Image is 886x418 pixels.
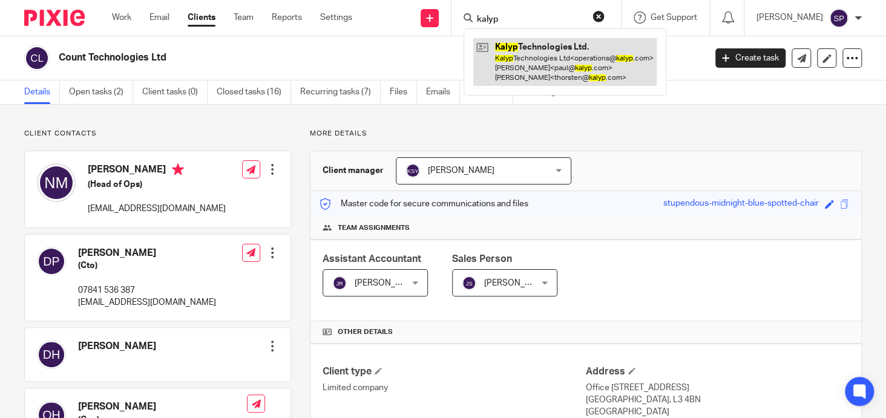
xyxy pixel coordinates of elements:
p: [EMAIL_ADDRESS][DOMAIN_NAME] [88,203,226,215]
h4: Client type [323,365,586,378]
a: Create task [715,48,786,68]
a: Team [234,11,254,24]
a: Recurring tasks (7) [300,80,381,104]
img: svg%3E [37,340,66,369]
span: [PERSON_NAME] [484,279,551,287]
span: Get Support [651,13,697,22]
p: [GEOGRAPHIC_DATA] [586,406,849,418]
div: stupendous-midnight-blue-spotted-chair [663,197,819,211]
a: Emails [426,80,460,104]
a: Email [149,11,169,24]
p: 07841 536 387 [78,284,216,296]
a: Client tasks (0) [142,80,208,104]
p: Client contacts [24,129,291,139]
p: Office [STREET_ADDRESS] [586,382,849,394]
a: Files [390,80,417,104]
h5: (Head of Ops) [88,178,226,191]
h4: [PERSON_NAME] [88,163,226,178]
input: Search [476,15,585,25]
img: svg%3E [332,276,347,290]
span: [PERSON_NAME] [428,166,494,175]
h4: [PERSON_NAME] [78,340,156,353]
h4: [PERSON_NAME] [78,247,216,260]
span: Team assignments [338,223,410,233]
img: svg%3E [37,163,76,202]
img: svg%3E [829,8,848,28]
a: Open tasks (2) [69,80,133,104]
h4: [PERSON_NAME] [78,400,247,413]
span: Assistant Accountant [323,254,421,264]
p: [EMAIL_ADDRESS][DOMAIN_NAME] [78,296,216,309]
p: More details [310,129,862,139]
button: Clear [592,10,605,22]
img: svg%3E [462,276,476,290]
h3: Client manager [323,165,384,177]
p: Master code for secure communications and files [320,198,528,210]
p: [GEOGRAPHIC_DATA], L3 4BN [586,394,849,406]
span: Other details [338,327,393,337]
span: [PERSON_NAME] [355,279,421,287]
img: Pixie [24,10,85,26]
img: svg%3E [37,247,66,276]
a: Settings [320,11,352,24]
a: Work [112,11,131,24]
a: Clients [188,11,215,24]
h2: Count Technologies Ltd [59,51,569,64]
a: Details [24,80,60,104]
p: [PERSON_NAME] [756,11,823,24]
a: Closed tasks (16) [217,80,291,104]
a: Reports [272,11,302,24]
p: Limited company [323,382,586,394]
i: Primary [172,163,184,175]
img: svg%3E [405,163,420,178]
h4: Address [586,365,849,378]
span: Sales Person [452,254,512,264]
h5: (Cto) [78,260,216,272]
img: svg%3E [24,45,50,71]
